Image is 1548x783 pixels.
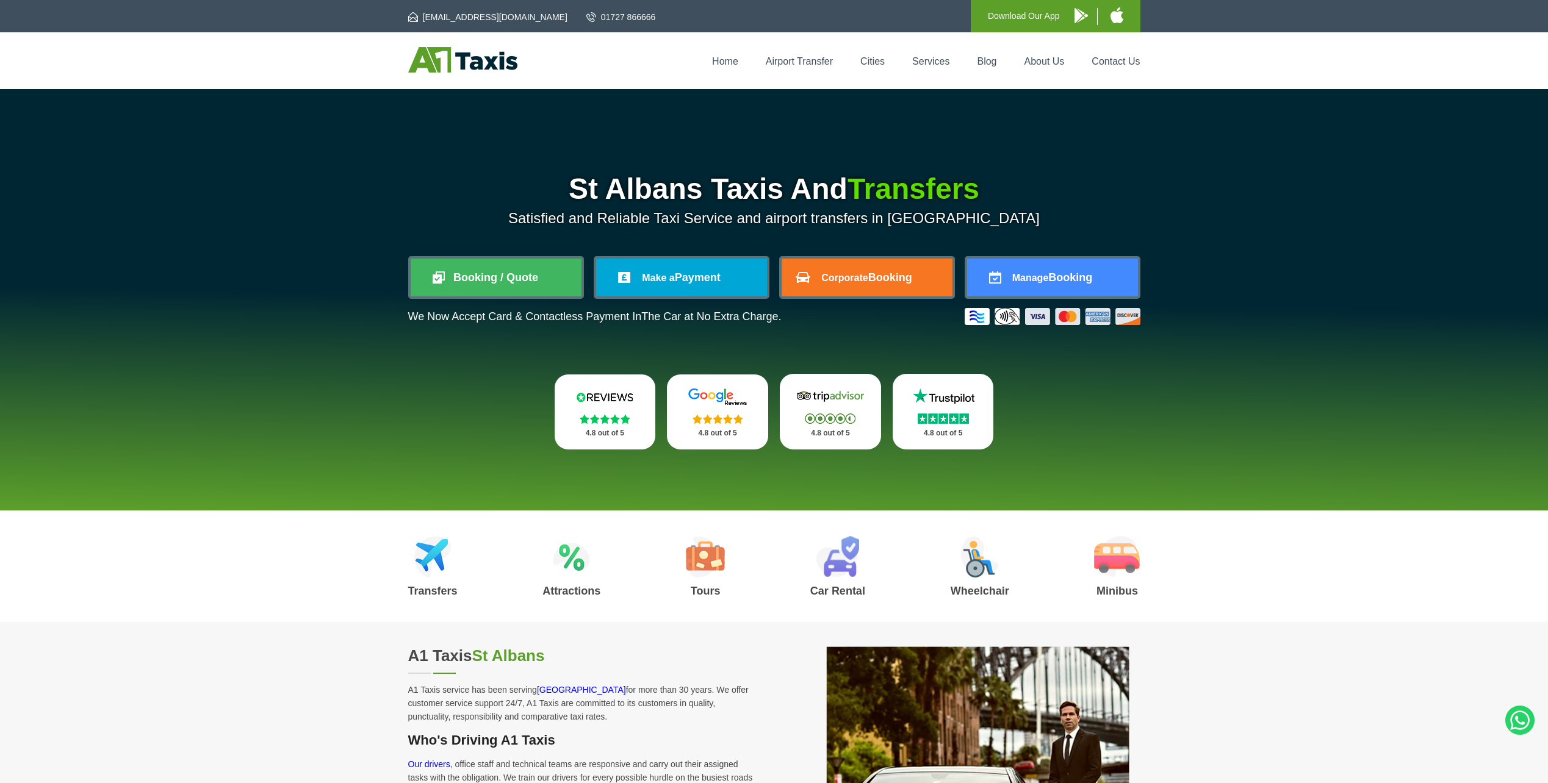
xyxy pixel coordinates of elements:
[411,259,581,296] a: Booking / Quote
[680,426,755,441] p: 4.8 out of 5
[408,683,760,723] p: A1 Taxis service has been serving for more than 30 years. We offer customer service support 24/7,...
[810,585,865,596] h3: Car Rental
[712,56,738,66] a: Home
[472,646,545,665] span: St Albans
[693,414,743,424] img: Stars
[1094,585,1140,596] h3: Minibus
[542,585,600,596] h3: Attractions
[408,47,517,73] img: A1 Taxis St Albans LTD
[912,56,949,66] a: Services
[408,585,458,596] h3: Transfers
[906,426,981,441] p: 4.8 out of 5
[537,685,626,695] a: [GEOGRAPHIC_DATA]
[782,259,952,296] a: CorporateBooking
[408,732,760,748] h3: Who's Driving A1 Taxis
[642,273,674,283] span: Make a
[580,414,630,424] img: Stars
[568,388,641,406] img: Reviews.io
[686,536,725,577] img: Tours
[553,536,590,577] img: Attractions
[1024,56,1065,66] a: About Us
[1012,273,1049,283] span: Manage
[793,426,868,441] p: 4.8 out of 5
[967,259,1138,296] a: ManageBooking
[408,174,1140,204] h1: St Albans Taxis And
[848,173,979,205] span: Transfers
[667,374,768,449] a: Google Stars 4.8 out of 5
[965,308,1140,325] img: Credit And Debit Cards
[860,56,885,66] a: Cities
[408,11,567,23] a: [EMAIL_ADDRESS][DOMAIN_NAME]
[555,374,656,449] a: Reviews.io Stars 4.8 out of 5
[414,536,452,577] img: Airport Transfers
[951,585,1009,596] h3: Wheelchair
[596,259,767,296] a: Make aPayment
[408,310,782,323] p: We Now Accept Card & Contactless Payment In
[686,585,725,596] h3: Tours
[568,426,643,441] p: 4.8 out of 5
[893,374,994,449] a: Trustpilot Stars 4.8 out of 5
[988,9,1060,24] p: Download Our App
[408,210,1140,227] p: Satisfied and Reliable Taxi Service and airport transfers in [GEOGRAPHIC_DATA]
[821,273,868,283] span: Corporate
[681,388,754,406] img: Google
[1094,536,1140,577] img: Minibus
[586,11,656,23] a: 01727 866666
[918,413,969,424] img: Stars
[907,387,980,406] img: Trustpilot
[794,387,867,406] img: Tripadvisor
[1092,56,1140,66] a: Contact Us
[805,413,855,424] img: Stars
[641,310,781,323] span: The Car at No Extra Charge.
[960,536,999,577] img: Wheelchair
[408,759,450,769] a: Our drivers
[408,646,760,665] h2: A1 Taxis
[816,536,859,577] img: Car Rental
[1075,8,1088,23] img: A1 Taxis Android App
[780,374,881,449] a: Tripadvisor Stars 4.8 out of 5
[1111,7,1123,23] img: A1 Taxis iPhone App
[766,56,833,66] a: Airport Transfer
[977,56,996,66] a: Blog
